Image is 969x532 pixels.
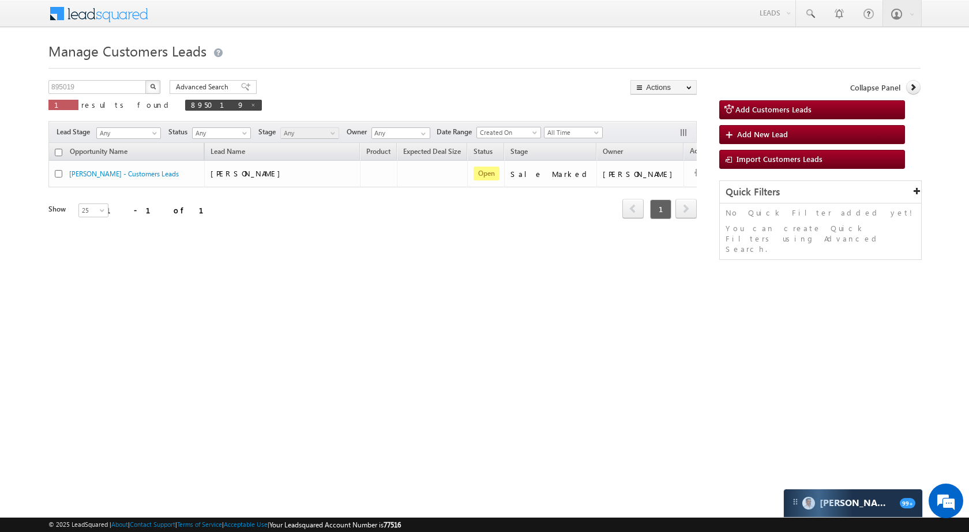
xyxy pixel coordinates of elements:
p: You can create Quick Filters using Advanced Search. [726,223,915,254]
span: Date Range [437,127,476,137]
span: next [675,199,697,218]
span: 895019 [191,100,245,110]
span: Collapse Panel [850,82,900,93]
input: Check all records [55,149,62,156]
span: Import Customers Leads [737,154,822,164]
span: Owner [603,147,623,156]
a: next [675,200,697,218]
span: Product [366,147,390,156]
a: Show All Items [415,128,429,139]
span: Lead Stage [57,127,95,137]
span: Advanced Search [176,82,232,92]
span: All Time [544,127,599,138]
span: Owner [347,127,371,137]
span: prev [622,199,644,218]
a: Opportunity Name [64,145,133,160]
span: Open [474,167,499,180]
span: Stage [258,127,280,137]
a: Any [192,127,251,139]
span: © 2025 LeadSquared | | | | | [48,519,401,530]
span: 25 [79,205,110,216]
a: Acceptable Use [224,520,268,528]
span: Add Customers Leads [735,104,812,114]
div: carter-dragCarter[PERSON_NAME]99+ [783,489,923,518]
span: Any [97,128,157,138]
a: Terms of Service [177,520,222,528]
a: Stage [505,145,534,160]
span: Created On [477,127,537,138]
span: Add New Lead [737,129,788,139]
span: 99+ [900,498,915,508]
span: Stage [510,147,528,156]
div: Sale Marked [510,169,591,179]
a: Any [280,127,339,139]
span: Actions [684,145,719,160]
div: 1 - 1 of 1 [106,203,217,217]
div: [PERSON_NAME] [603,169,678,179]
a: [PERSON_NAME] - Customers Leads [69,169,179,178]
a: Expected Deal Size [397,145,467,160]
span: Any [281,128,336,138]
span: Expected Deal Size [403,147,461,156]
span: Any [193,128,247,138]
a: All Time [544,127,603,138]
a: prev [622,200,644,218]
div: Show [48,204,69,214]
a: Status [468,145,498,160]
img: carter-drag [791,497,800,507]
span: results found [81,100,173,110]
span: Status [168,127,192,137]
a: About [111,520,128,528]
a: Created On [476,127,541,138]
button: Actions [630,80,697,95]
a: 25 [78,203,108,217]
span: 1 [650,199,671,219]
span: Your Leadsquared Account Number is [269,520,401,529]
a: Any [96,127,161,139]
a: Contact Support [130,520,175,528]
span: 1 [54,100,73,110]
span: [PERSON_NAME] [211,168,286,178]
div: Quick Filters [720,181,921,203]
span: Lead Name [205,145,251,160]
span: Opportunity Name [70,147,127,156]
p: No Quick Filter added yet! [726,207,915,218]
input: Type to Search [371,127,430,139]
span: 77516 [384,520,401,529]
img: Search [150,84,156,89]
span: Manage Customers Leads [48,41,206,60]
